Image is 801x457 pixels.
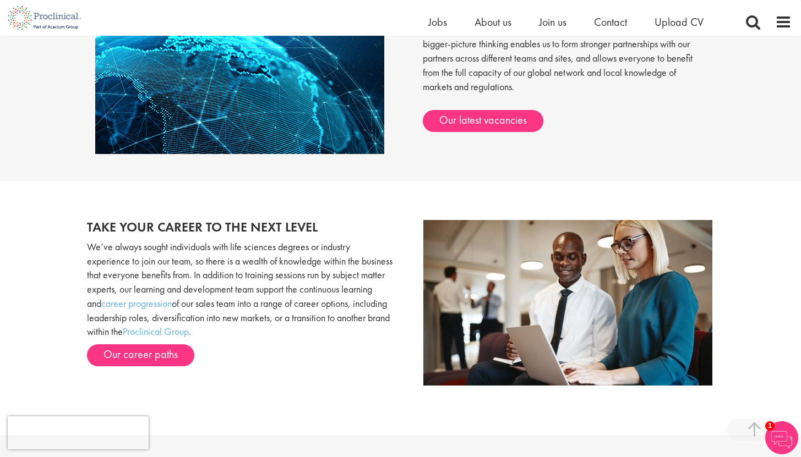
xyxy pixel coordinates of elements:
a: Jobs [428,15,447,29]
a: career progression [101,297,172,310]
a: Proclinical Group [123,325,189,338]
a: Upload CV [655,15,704,29]
p: As partners, we actively relocate our staff abroad and encourage a culture of collaboration betwe... [423,9,706,104]
a: Contact [594,15,627,29]
p: We’ve always sought individuals with life sciences degrees or industry experience to join our tea... [87,240,393,339]
a: Our career paths [87,344,194,366]
span: 1 [765,421,775,431]
img: Chatbot [765,421,798,454]
h2: Take your career to the next level [87,220,393,234]
iframe: reCAPTCHA [8,416,149,449]
a: About us [475,15,511,29]
a: Our latest vacancies [423,110,543,132]
a: Join us [539,15,566,29]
